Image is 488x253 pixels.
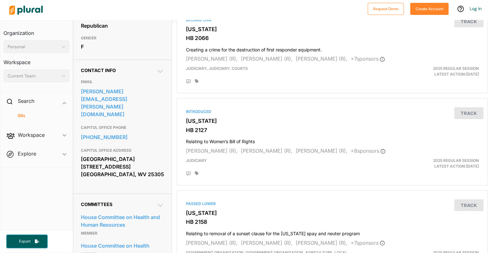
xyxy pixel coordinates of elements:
button: Track [454,107,484,119]
button: Track [454,16,484,27]
span: + 8 sponsor s [351,148,386,154]
h3: [US_STATE] [186,26,479,32]
div: Personal [8,43,59,50]
button: Track [454,199,484,211]
div: Add tags [195,79,199,83]
span: [PERSON_NAME] (R), [241,56,293,62]
div: Latest Action: [DATE] [383,158,484,169]
h3: EMAIL [81,78,164,86]
a: Log In [470,6,482,11]
span: Committees [81,202,112,207]
a: [PERSON_NAME][EMAIL_ADDRESS][PERSON_NAME][DOMAIN_NAME] [81,87,164,119]
h3: CAPITOL OFFICE ADDRESS [81,147,164,154]
a: Request Demo [368,5,404,12]
div: Latest Action: [DATE] [383,66,484,77]
div: F [81,42,164,51]
div: Passed Lower [186,201,479,207]
span: [PERSON_NAME] (R), [296,148,347,154]
a: Create Account [410,5,449,12]
span: [PERSON_NAME] (R), [296,240,347,246]
span: Export [15,239,35,244]
div: Add tags [195,171,199,176]
span: 2025 Regular Session [433,158,479,163]
h3: Organization [3,24,69,38]
span: [PERSON_NAME] (R), [186,148,238,154]
span: [PERSON_NAME] (R), [241,148,293,154]
span: Judiciary [186,158,207,163]
span: 2025 Regular Session [433,66,479,71]
h3: [US_STATE] [186,210,479,216]
a: House Committee on Health and Human Resources [81,212,164,230]
span: [PERSON_NAME] (R), [186,56,238,62]
h3: Workspace [3,53,69,67]
button: Create Account [410,3,449,15]
span: [PERSON_NAME] (R), [186,240,238,246]
p: Member [81,230,164,237]
h3: HB 2127 [186,127,479,133]
div: Introduced [186,109,479,115]
div: Current Team [8,73,59,79]
h4: Relating to removal of a sunset clause for the [US_STATE] spay and neuter program [186,228,479,236]
span: + 7 sponsor s [351,56,385,62]
h3: CAPITOL OFFICE PHONE [81,124,164,131]
a: Bills [10,113,66,119]
div: Republican [81,21,164,30]
a: House Committee on Health [81,241,164,250]
span: Contact Info [81,68,116,73]
h4: Creating a crime for the destruction of first responder equipment. [186,44,479,53]
button: Request Demo [368,3,404,15]
h3: HB 2158 [186,219,479,225]
button: Export [6,235,48,248]
h3: HB 2066 [186,35,479,41]
div: Add Position Statement [186,79,191,84]
div: [GEOGRAPHIC_DATA] [STREET_ADDRESS] [GEOGRAPHIC_DATA], WV 25305 [81,154,164,179]
h2: Search [18,97,34,104]
span: + 7 sponsor s [351,240,385,246]
span: Judiciary, Judiciary, Courts [186,66,248,71]
a: [PHONE_NUMBER] [81,132,164,142]
div: Add Position Statement [186,171,191,176]
h3: GENDER [81,34,164,42]
h3: [US_STATE] [186,118,479,124]
span: [PERSON_NAME] (R), [241,240,293,246]
h4: Relating to Women’s Bill of Rights [186,136,479,144]
span: [PERSON_NAME] (R), [296,56,347,62]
